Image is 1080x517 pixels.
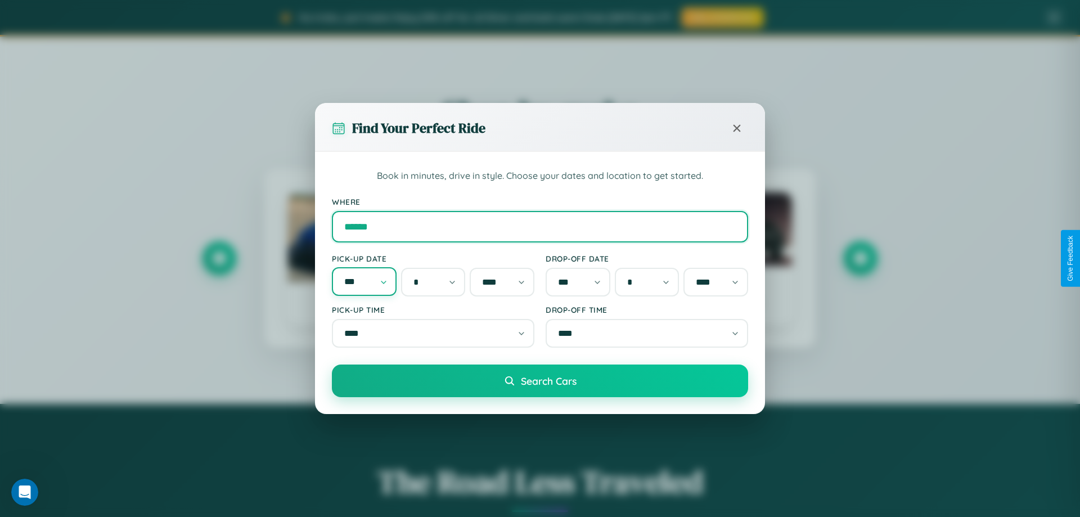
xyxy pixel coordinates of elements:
[332,305,534,314] label: Pick-up Time
[546,305,748,314] label: Drop-off Time
[521,375,577,387] span: Search Cars
[332,254,534,263] label: Pick-up Date
[332,197,748,206] label: Where
[546,254,748,263] label: Drop-off Date
[332,169,748,183] p: Book in minutes, drive in style. Choose your dates and location to get started.
[352,119,485,137] h3: Find Your Perfect Ride
[332,365,748,397] button: Search Cars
